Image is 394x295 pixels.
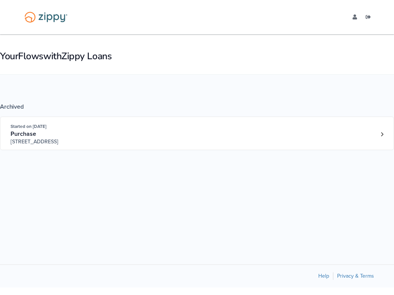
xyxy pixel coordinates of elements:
span: Purchase [11,130,36,138]
a: Help [318,273,329,279]
a: Loan number 4114281 [376,129,388,140]
span: Started on [DATE] [11,124,46,129]
a: Privacy & Terms [337,273,374,279]
span: [STREET_ADDRESS] [11,138,115,146]
img: Logo [20,8,72,26]
a: edit profile [353,14,360,22]
a: Log out [366,14,374,22]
